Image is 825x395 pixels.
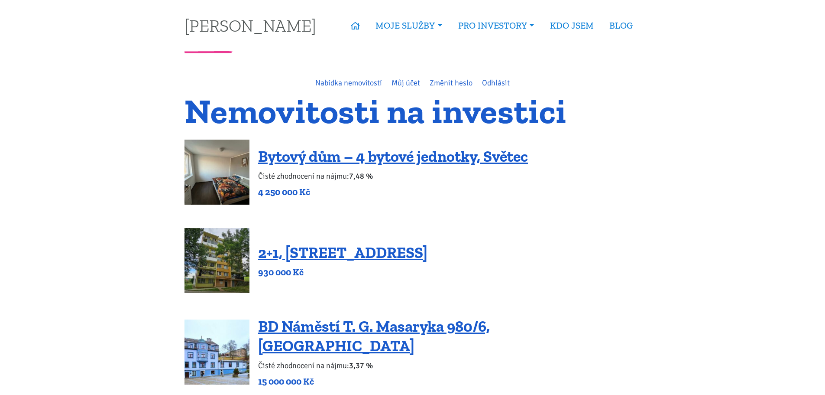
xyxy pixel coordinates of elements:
[368,16,450,36] a: MOJE SLUŽBY
[184,97,641,126] h1: Nemovitosti na investici
[349,361,373,370] b: 3,37 %
[315,78,382,88] a: Nabídka nemovitostí
[430,78,472,88] a: Změnit heslo
[258,186,528,198] p: 4 250 000 Kč
[184,17,316,34] a: [PERSON_NAME]
[349,171,373,181] b: 7,48 %
[258,243,427,262] a: 2+1, [STREET_ADDRESS]
[258,317,490,355] a: BD Náměstí T. G. Masaryka 980/6, [GEOGRAPHIC_DATA]
[258,375,641,388] p: 15 000 000 Kč
[258,170,528,182] p: Čisté zhodnocení na nájmu:
[258,359,641,372] p: Čisté zhodnocení na nájmu:
[258,147,528,166] a: Bytový dům – 4 bytové jednotky, Světec
[602,16,641,36] a: BLOG
[482,78,510,88] a: Odhlásit
[391,78,420,88] a: Můj účet
[258,266,427,278] p: 930 000 Kč
[542,16,602,36] a: KDO JSEM
[450,16,542,36] a: PRO INVESTORY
